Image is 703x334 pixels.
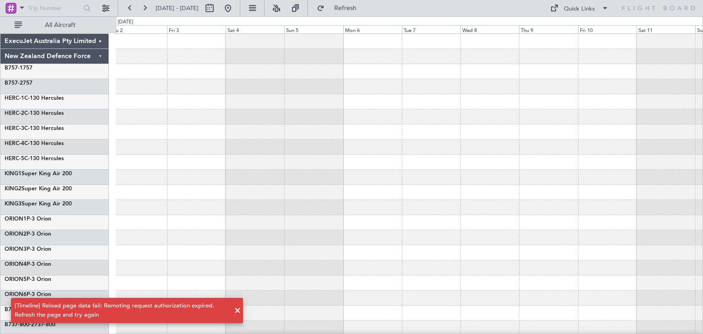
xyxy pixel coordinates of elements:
span: ORION2 [5,232,27,237]
span: [DATE] - [DATE] [156,4,199,12]
span: B757-1 [5,65,23,71]
a: ORION3P-3 Orion [5,247,51,252]
a: HERC-4C-130 Hercules [5,141,64,146]
div: Sun 5 [284,25,343,33]
span: B757-2 [5,81,23,86]
a: ORION5P-3 Orion [5,277,51,282]
div: Fri 3 [167,25,226,33]
button: Quick Links [546,1,613,16]
span: HERC-3 [5,126,24,131]
span: HERC-2 [5,111,24,116]
div: Thu 9 [519,25,578,33]
a: B757-2757 [5,81,32,86]
div: Sat 11 [637,25,695,33]
span: ORION5 [5,277,27,282]
a: HERC-3C-130 Hercules [5,126,64,131]
span: Refresh [326,5,365,11]
button: Refresh [313,1,368,16]
a: B757-1757 [5,65,32,71]
a: KING3Super King Air 200 [5,201,72,207]
div: [DATE] [118,18,133,26]
span: ORION3 [5,247,27,252]
div: Thu 2 [108,25,167,33]
div: Tue 7 [402,25,460,33]
div: [Timeline] Reload page data fail: Remoting request authorization expired. Refresh the page and tr... [15,302,229,319]
a: HERC-5C-130 Hercules [5,156,64,162]
div: Quick Links [564,5,595,14]
span: ORION1 [5,216,27,222]
div: Sat 4 [226,25,284,33]
span: HERC-5 [5,156,24,162]
button: All Aircraft [10,18,99,32]
a: KING2Super King Air 200 [5,186,72,192]
div: Fri 10 [578,25,637,33]
a: HERC-2C-130 Hercules [5,111,64,116]
span: HERC-1 [5,96,24,101]
span: All Aircraft [24,22,97,28]
a: ORION2P-3 Orion [5,232,51,237]
span: KING3 [5,201,22,207]
div: Wed 8 [460,25,519,33]
span: KING2 [5,186,22,192]
a: KING1Super King Air 200 [5,171,72,177]
span: ORION4 [5,262,27,267]
span: HERC-4 [5,141,24,146]
a: ORION4P-3 Orion [5,262,51,267]
div: Mon 6 [343,25,402,33]
input: Trip Number [28,1,81,15]
a: HERC-1C-130 Hercules [5,96,64,101]
span: KING1 [5,171,22,177]
a: ORION1P-3 Orion [5,216,51,222]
